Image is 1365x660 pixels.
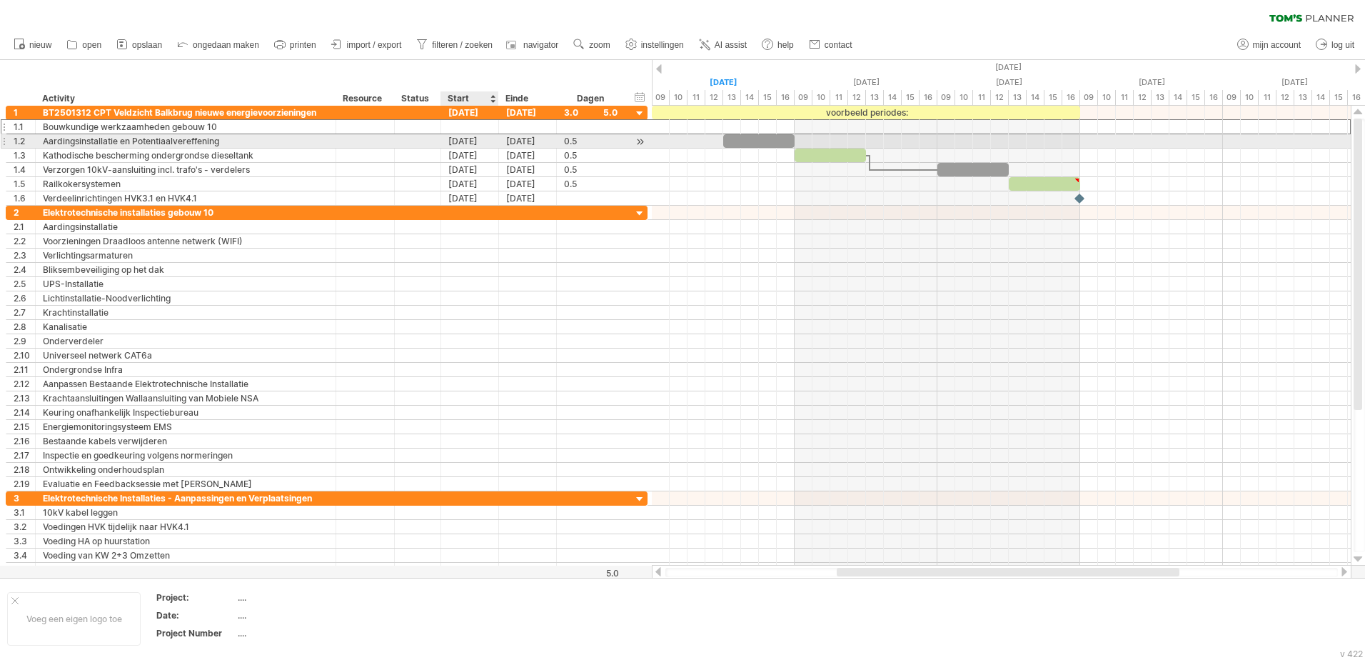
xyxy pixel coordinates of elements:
[499,177,557,191] div: [DATE]
[652,75,795,90] div: vrijdag, 10 Oktober 2025
[14,463,35,476] div: 2.18
[652,106,1080,119] div: voorbeeld periodes:
[14,177,35,191] div: 1.5
[271,36,321,54] a: printen
[564,106,618,119] div: 3.0
[14,234,35,248] div: 2.2
[156,627,235,639] div: Project Number
[795,90,812,105] div: 09
[43,220,328,234] div: Aardingsinstallatie
[43,534,328,548] div: Voeding HA op huurstation
[1134,90,1152,105] div: 12
[43,291,328,305] div: Lichtinstallatie-Noodverlichting
[687,90,705,105] div: 11
[328,36,406,54] a: import / export
[695,36,751,54] a: AI assist
[14,449,35,462] div: 2.17
[759,90,777,105] div: 15
[43,206,328,219] div: Elektrotechnische installaties gebouw 10
[43,306,328,319] div: Krachtinstallatie
[43,334,328,348] div: Onderverdeler
[156,609,235,621] div: Date:
[777,40,794,50] span: help
[29,40,51,50] span: nieuw
[441,177,499,191] div: [DATE]
[43,449,328,462] div: Inspectie en goedkeuring volgens normeringen
[82,40,101,50] span: open
[43,134,328,148] div: Aardingsinstallatie en Potentiaalvereffening
[973,90,991,105] div: 11
[43,249,328,262] div: Verlichtingsarmaturen
[343,91,386,106] div: Resource
[564,134,618,148] div: 0.5
[14,320,35,334] div: 2.8
[347,40,402,50] span: import / export
[42,91,328,106] div: Activity
[641,40,684,50] span: instellingen
[14,563,35,576] div: 3.5
[43,234,328,248] div: Voorzieningen Draadloos antenne netwerk (WIFI)
[43,277,328,291] div: UPS-Installatie
[43,263,328,276] div: Bliksembeveiliging op het dak
[830,90,848,105] div: 11
[741,90,759,105] div: 14
[14,477,35,491] div: 2.19
[43,506,328,519] div: 10kV kabel leggen
[564,163,618,176] div: 0.5
[825,40,852,50] span: contact
[1294,90,1312,105] div: 13
[499,191,557,205] div: [DATE]
[14,534,35,548] div: 3.3
[43,349,328,362] div: Universeel netwerk CAT6a
[1152,90,1169,105] div: 13
[441,106,499,119] div: [DATE]
[14,491,35,505] div: 3
[1276,90,1294,105] div: 12
[920,90,937,105] div: 16
[1330,90,1348,105] div: 15
[43,177,328,191] div: Railkokersystemen
[670,90,687,105] div: 10
[43,106,328,119] div: BT2501312 CPT Veldzicht Balkbrug nieuwe energievoorzieningen
[14,106,35,119] div: 1
[441,191,499,205] div: [DATE]
[156,591,235,604] div: Project:
[441,134,499,148] div: [DATE]
[505,91,548,106] div: Einde
[937,90,955,105] div: 09
[14,163,35,176] div: 1.4
[1187,90,1205,105] div: 15
[43,149,328,162] div: Kathodische bescherming ondergrondse dieseltank
[523,40,558,50] span: navigator
[14,334,35,348] div: 2.9
[1259,90,1276,105] div: 11
[884,90,902,105] div: 14
[991,90,1009,105] div: 12
[1062,90,1080,105] div: 16
[1169,90,1187,105] div: 14
[401,91,433,106] div: Status
[14,149,35,162] div: 1.3
[1116,90,1134,105] div: 11
[1027,90,1044,105] div: 14
[1205,90,1223,105] div: 16
[432,40,493,50] span: filteren / zoeken
[238,627,358,639] div: ....
[14,549,35,562] div: 3.4
[43,434,328,448] div: Bestaande kabels verwijderen
[556,91,624,106] div: Dagen
[43,463,328,476] div: Ontwikkeling onderhoudsplan
[43,191,328,205] div: Verdeelinrichtingen HVK3.1 en HVK4.1
[715,40,747,50] span: AI assist
[1098,90,1116,105] div: 10
[777,90,795,105] div: 16
[504,36,563,54] a: navigator
[441,149,499,162] div: [DATE]
[43,163,328,176] div: Verzorgen 10kV-aansluiting incl. trafo's - verdelers
[564,149,618,162] div: 0.5
[499,149,557,162] div: [DATE]
[14,191,35,205] div: 1.6
[1312,90,1330,105] div: 14
[14,391,35,405] div: 2.13
[43,477,328,491] div: Evaluatie en Feedbacksessie met [PERSON_NAME]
